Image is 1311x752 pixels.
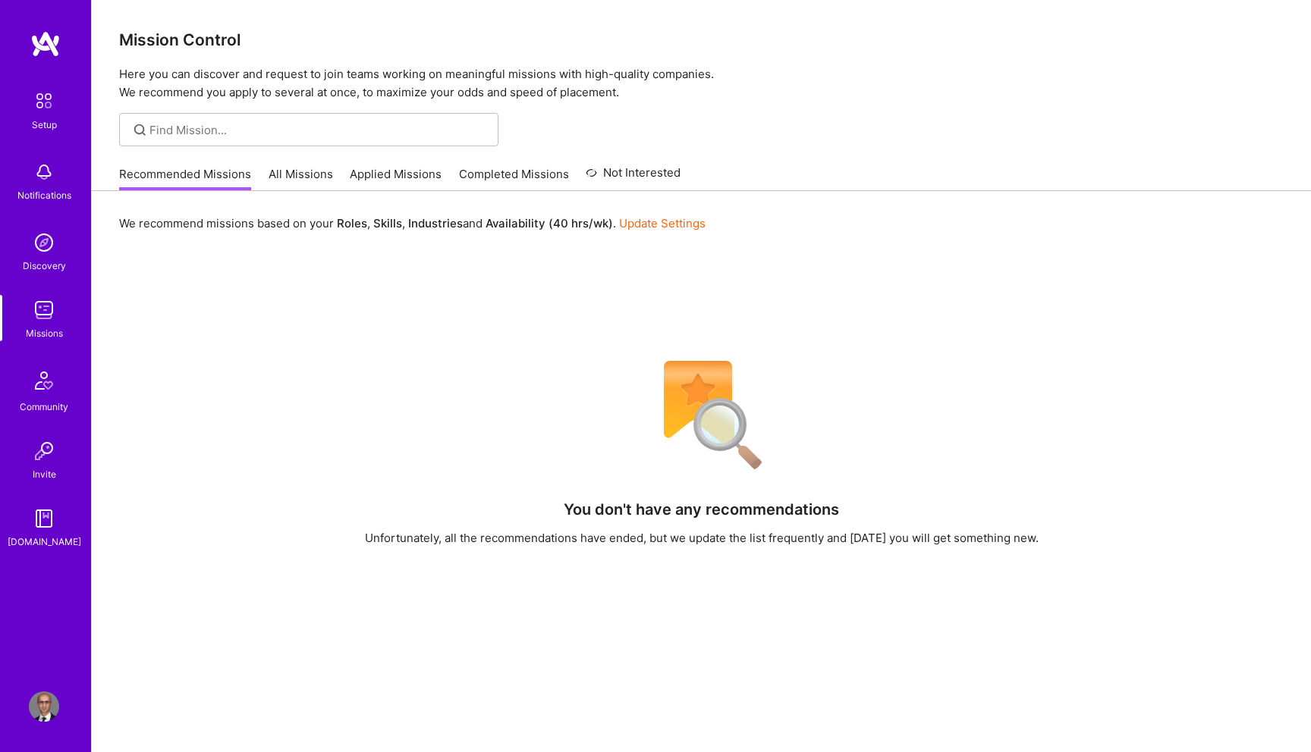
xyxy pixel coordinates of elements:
[23,258,66,274] div: Discovery
[586,164,681,191] a: Not Interested
[28,85,60,117] img: setup
[17,187,71,203] div: Notifications
[29,295,59,325] img: teamwork
[350,166,442,191] a: Applied Missions
[131,121,149,139] i: icon SearchGrey
[33,466,56,482] div: Invite
[373,216,402,230] b: Skills
[29,227,59,258] img: discovery
[32,117,57,133] div: Setup
[637,351,766,480] img: No Results
[26,362,62,399] img: Community
[8,534,81,550] div: [DOMAIN_NAME]
[619,216,706,230] a: Update Settings
[119,166,251,191] a: Recommended Missions
[486,216,613,230] b: Availability (40 hrs/wk)
[29,503,59,534] img: guide book
[269,166,333,191] a: All Missions
[408,216,463,230] b: Industries
[119,30,1284,49] h3: Mission Control
[337,216,367,230] b: Roles
[30,30,61,58] img: logo
[29,691,59,722] img: User Avatar
[20,399,68,415] div: Community
[29,436,59,466] img: Invite
[564,500,839,519] h4: You don't have any recommendations
[26,325,63,341] div: Missions
[365,530,1039,546] div: Unfortunately, all the recommendations have ended, but we update the list frequently and [DATE] y...
[149,122,487,138] input: Find Mission...
[29,157,59,187] img: bell
[119,215,706,231] p: We recommend missions based on your , , and .
[459,166,569,191] a: Completed Missions
[25,691,63,722] a: User Avatar
[119,65,1284,102] p: Here you can discover and request to join teams working on meaningful missions with high-quality ...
